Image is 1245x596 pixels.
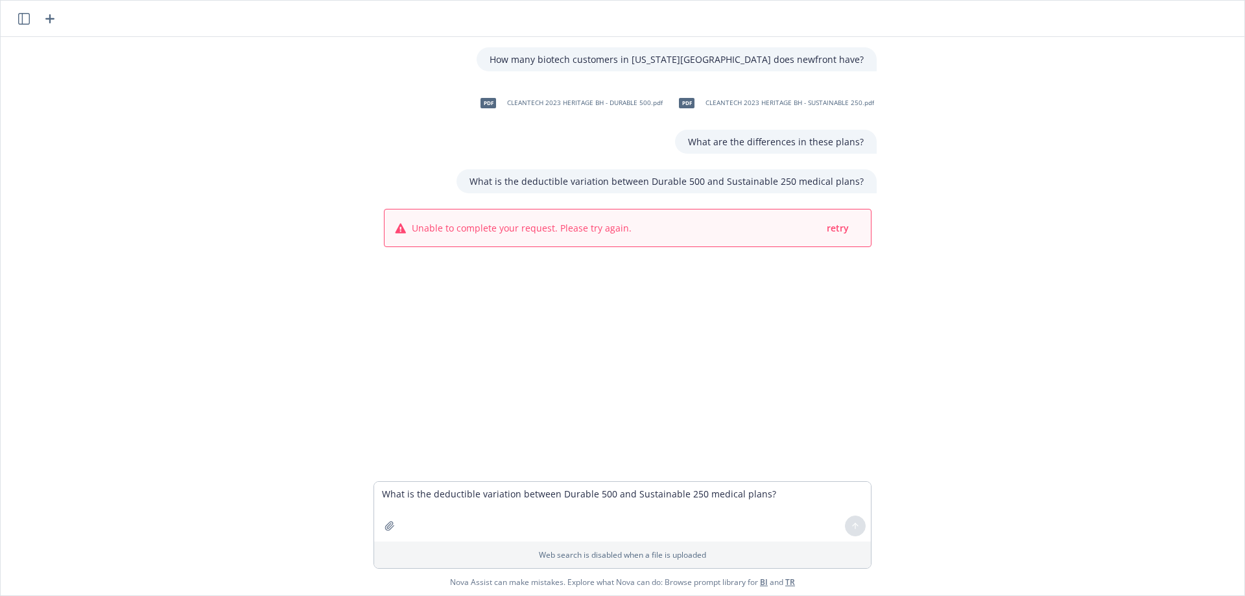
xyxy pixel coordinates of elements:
span: Unable to complete your request. Please try again. [412,221,632,235]
p: How many biotech customers in [US_STATE][GEOGRAPHIC_DATA] does newfront have? [490,53,864,66]
span: Nova Assist can make mistakes. Explore what Nova can do: Browse prompt library for and [450,569,795,595]
a: BI [760,577,768,588]
span: CLEANTECH 2023 HERITAGE BH - SUSTAINABLE 250.pdf [705,99,874,107]
span: retry [827,222,849,234]
span: CLEANTECH 2023 HERITAGE BH - DURABLE 500.pdf [507,99,663,107]
div: pdfCLEANTECH 2023 HERITAGE BH - DURABLE 500.pdf [472,87,665,119]
span: pdf [679,98,694,108]
p: What are the differences in these plans? [688,135,864,149]
div: pdfCLEANTECH 2023 HERITAGE BH - SUSTAINABLE 250.pdf [670,87,877,119]
p: What is the deductible variation between Durable 500 and Sustainable 250 medical plans? [469,174,864,188]
button: retry [825,220,850,236]
p: Web search is disabled when a file is uploaded [382,549,863,560]
a: TR [785,577,795,588]
span: pdf [480,98,496,108]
